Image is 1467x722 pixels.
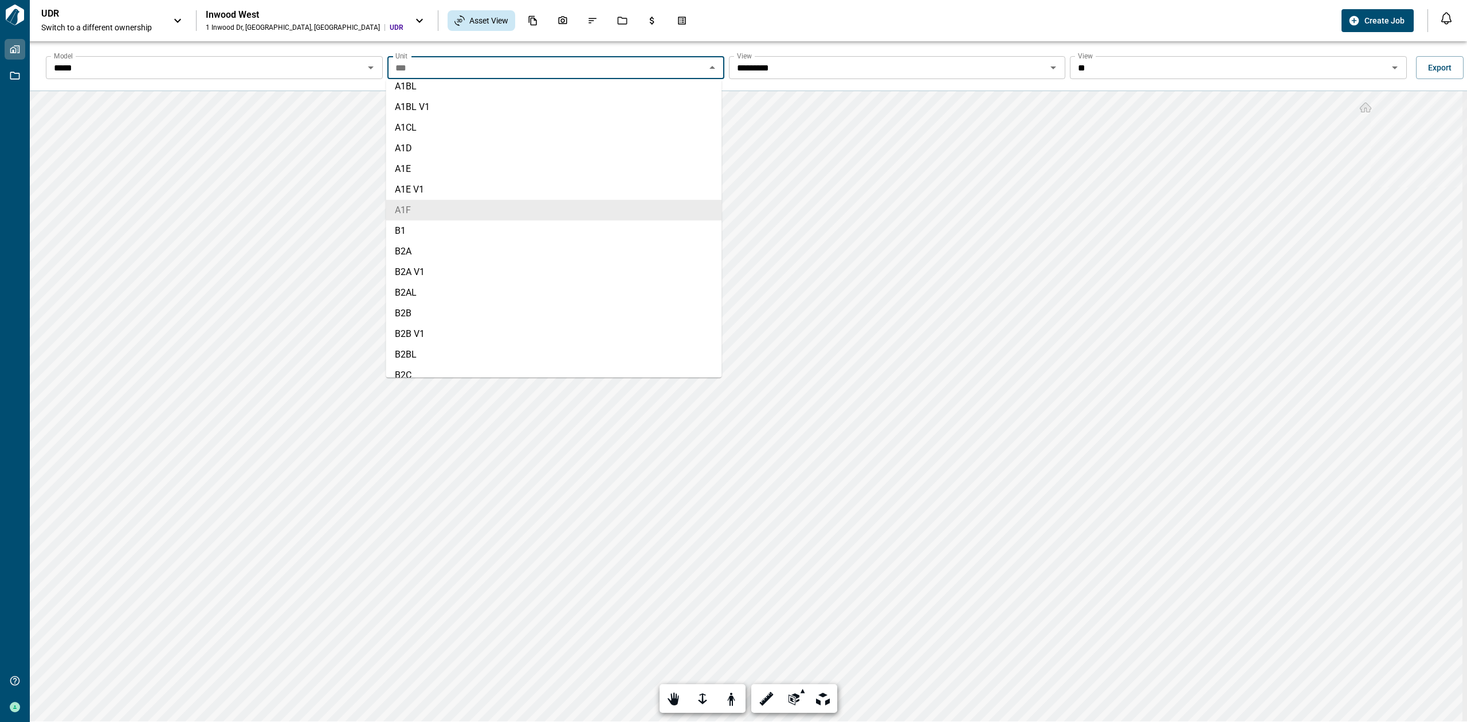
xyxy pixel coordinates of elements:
li: A1E V1 [386,179,721,200]
div: Issues & Info [580,11,605,30]
label: Unit [395,51,407,61]
button: Close [704,60,720,76]
button: Open [1387,60,1403,76]
button: Create Job [1342,9,1414,32]
li: B2C [386,365,721,386]
span: Create Job [1364,15,1405,26]
li: B2AL [386,282,721,303]
div: Asset View [448,10,515,31]
div: Photos [551,11,575,30]
p: UDR [41,8,144,19]
div: Inwood West [206,9,403,21]
span: UDR [390,23,403,32]
li: B2BL [386,344,721,365]
li: B2B [386,303,721,324]
li: A1E [386,159,721,179]
li: A1BL V1 [386,97,721,117]
label: View [737,51,752,61]
button: Open [1045,60,1061,76]
li: A1F [386,200,721,221]
div: Documents [521,11,545,30]
span: Switch to a different ownership [41,22,162,33]
label: View [1078,51,1093,61]
div: 1 Inwood Dr , [GEOGRAPHIC_DATA] , [GEOGRAPHIC_DATA] [206,23,380,32]
button: Open [363,60,379,76]
span: Export [1428,62,1452,73]
li: B1 [386,221,721,241]
li: B2A [386,241,721,262]
li: A1D [386,138,721,159]
li: B2B V1 [386,324,721,344]
li: A1BL [386,76,721,97]
li: B2A V1 [386,262,721,282]
span: Asset View [469,15,508,26]
div: Takeoff Center [670,11,694,30]
label: Model [54,51,73,61]
button: Export [1416,56,1464,79]
div: Budgets [640,11,664,30]
li: A1CL [386,117,721,138]
button: Open notification feed [1437,9,1456,28]
div: Jobs [610,11,634,30]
